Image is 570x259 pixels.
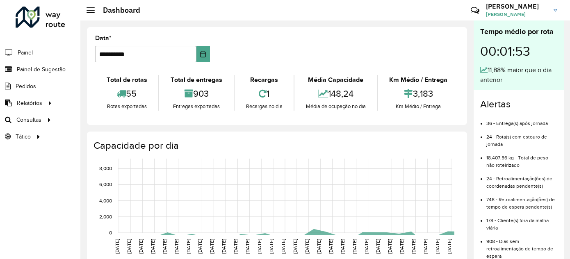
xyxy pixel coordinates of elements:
text: [DATE] [340,239,345,254]
h4: Capacidade por dia [93,140,459,152]
label: Data [95,33,112,43]
text: [DATE] [126,239,132,254]
text: [DATE] [221,239,226,254]
text: [DATE] [233,239,238,254]
text: [DATE] [174,239,179,254]
text: [DATE] [304,239,310,254]
text: [DATE] [364,239,369,254]
text: 4,000 [99,198,112,203]
text: [DATE] [209,239,214,254]
text: [DATE] [186,239,191,254]
span: Painel de Sugestão [17,65,66,74]
text: [DATE] [114,239,120,254]
text: [DATE] [269,239,274,254]
text: [DATE] [447,239,452,254]
text: [DATE] [257,239,262,254]
div: Tempo médio por rota [480,26,557,37]
div: Km Médio / Entrega [380,102,457,111]
a: Contato Rápido [466,2,484,19]
div: 55 [97,85,156,102]
text: [DATE] [435,239,440,254]
h2: Dashboard [95,6,140,15]
text: [DATE] [328,239,333,254]
text: 2,000 [99,214,112,219]
text: [DATE] [162,239,167,254]
div: Média Capacidade [296,75,375,85]
text: [DATE] [316,239,321,254]
li: 24 - Rota(s) com estouro de jornada [486,127,557,148]
div: 11,88% maior que o dia anterior [480,65,557,85]
text: [DATE] [292,239,298,254]
div: Total de rotas [97,75,156,85]
div: Média de ocupação no dia [296,102,375,111]
text: [DATE] [423,239,428,254]
li: 36 - Entrega(s) após jornada [486,114,557,127]
text: [DATE] [197,239,203,254]
div: 00:01:53 [480,37,557,65]
span: [PERSON_NAME] [486,11,547,18]
div: Recargas [237,75,292,85]
div: 1 [237,85,292,102]
div: 903 [161,85,231,102]
text: [DATE] [245,239,250,254]
text: [DATE] [399,239,404,254]
div: 3,183 [380,85,457,102]
button: Choose Date [196,46,210,62]
text: [DATE] [411,239,416,254]
span: Pedidos [16,82,36,91]
h4: Alertas [480,98,557,110]
text: [DATE] [150,239,155,254]
text: [DATE] [352,239,357,254]
div: 148,24 [296,85,375,102]
text: [DATE] [280,239,286,254]
text: [DATE] [138,239,144,254]
span: Consultas [16,116,41,124]
div: Recargas no dia [237,102,292,111]
li: 18.407,56 kg - Total de peso não roteirizado [486,148,557,169]
li: 178 - Cliente(s) fora da malha viária [486,211,557,232]
li: 748 - Retroalimentação(ões) de tempo de espera pendente(s) [486,190,557,211]
text: [DATE] [375,239,381,254]
div: Total de entregas [161,75,231,85]
li: 24 - Retroalimentação(ões) de coordenadas pendente(s) [486,169,557,190]
div: Rotas exportadas [97,102,156,111]
span: Painel [18,48,33,57]
span: Relatórios [17,99,42,107]
h3: [PERSON_NAME] [486,2,547,10]
text: 0 [109,230,112,235]
div: Km Médio / Entrega [380,75,457,85]
text: [DATE] [387,239,392,254]
text: 6,000 [99,182,112,187]
span: Tático [16,132,31,141]
div: Entregas exportadas [161,102,231,111]
text: 8,000 [99,166,112,171]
